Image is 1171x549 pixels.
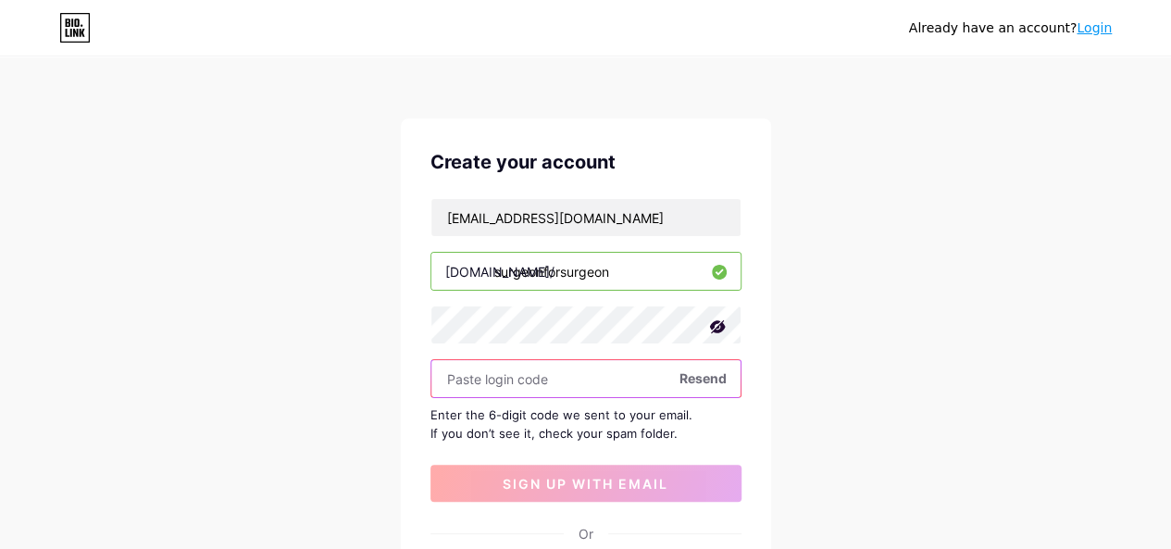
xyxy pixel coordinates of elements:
[431,360,741,397] input: Paste login code
[430,148,741,176] div: Create your account
[503,476,668,492] span: sign up with email
[431,253,741,290] input: username
[430,465,741,502] button: sign up with email
[679,368,727,388] span: Resend
[430,406,741,443] div: Enter the 6-digit code we sent to your email. If you don’t see it, check your spam folder.
[431,199,741,236] input: Email
[445,262,554,281] div: [DOMAIN_NAME]/
[909,19,1112,38] div: Already have an account?
[1077,20,1112,35] a: Login
[579,524,593,543] div: Or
